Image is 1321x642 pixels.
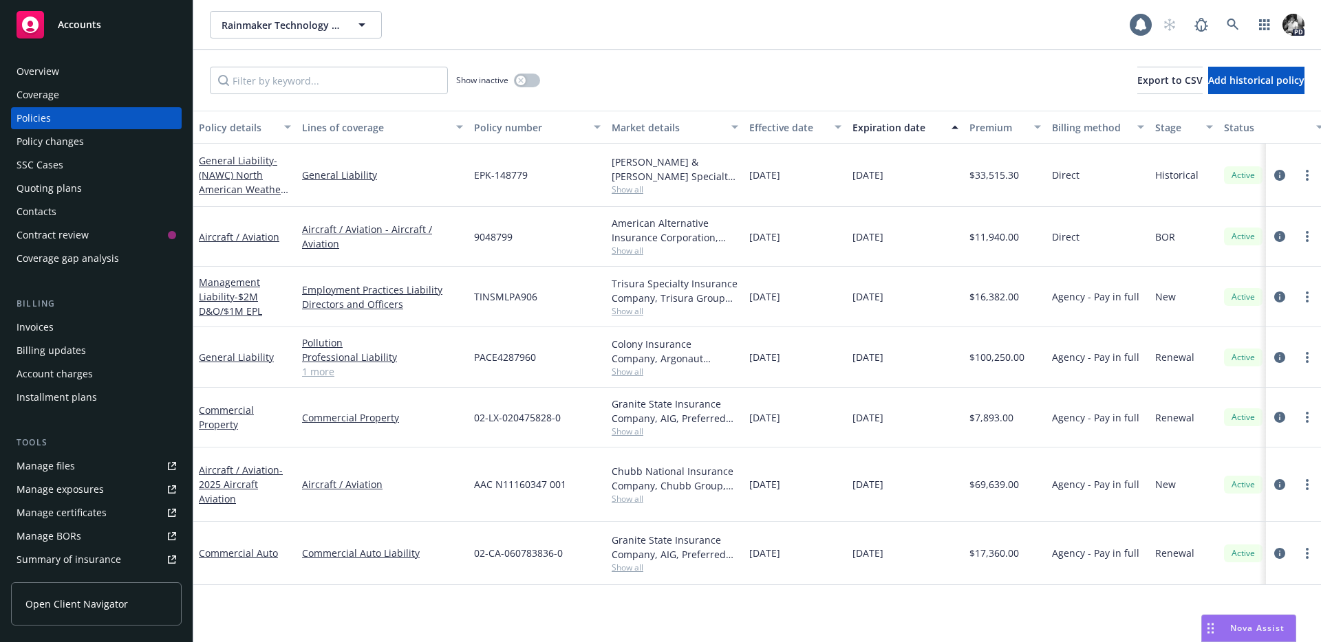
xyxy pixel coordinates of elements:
[1251,11,1278,38] a: Switch app
[852,230,883,244] span: [DATE]
[1224,120,1308,135] div: Status
[302,364,463,379] a: 1 more
[11,340,182,362] a: Billing updates
[1052,230,1080,244] span: Direct
[1299,167,1315,184] a: more
[749,168,780,182] span: [DATE]
[1299,409,1315,425] a: more
[11,502,182,524] a: Manage certificates
[1271,167,1288,184] a: circleInformation
[11,131,182,153] a: Policy changes
[11,201,182,223] a: Contacts
[474,120,586,135] div: Policy number
[852,350,883,364] span: [DATE]
[1052,546,1139,560] span: Agency - Pay in full
[1052,410,1139,425] span: Agency - Pay in full
[302,297,463,311] a: Directors and Officers
[1046,111,1150,144] button: Billing method
[612,245,738,256] span: Show all
[302,477,463,491] a: Aircraft / Aviation
[1155,410,1194,425] span: Renewal
[612,464,738,493] div: Chubb National Insurance Company, Chubb Group, The ABC Program
[749,120,826,135] div: Effective date
[302,168,463,182] a: General Liability
[11,363,182,385] a: Account charges
[11,478,182,500] a: Manage exposures
[612,155,738,184] div: [PERSON_NAME] & [PERSON_NAME] Specialty Insurance Company, [PERSON_NAME] & [PERSON_NAME] ([GEOGRA...
[1271,476,1288,493] a: circleInformation
[11,60,182,82] a: Overview
[1155,230,1175,244] span: BOR
[11,5,182,44] a: Accounts
[852,546,883,560] span: [DATE]
[969,410,1013,425] span: $7,893.00
[1229,411,1257,423] span: Active
[1052,289,1139,304] span: Agency - Pay in full
[1052,168,1080,182] span: Direct
[1229,291,1257,303] span: Active
[1155,168,1199,182] span: Historical
[612,276,738,305] div: Trisura Specialty Insurance Company, Trisura Group Ltd., RT Specialty Insurance Services, LLC (RS...
[1219,11,1247,38] a: Search
[17,177,82,199] div: Quoting plans
[210,11,382,38] button: Rainmaker Technology Corporation
[11,436,182,450] div: Tools
[847,111,964,144] button: Expiration date
[17,247,119,269] div: Coverage gap analysis
[17,525,81,547] div: Manage BORs
[11,177,182,199] a: Quoting plans
[1299,545,1315,562] a: more
[11,316,182,338] a: Invoices
[302,410,463,425] a: Commercial Property
[17,478,104,500] div: Manage exposures
[1201,615,1296,642] button: Nova Assist
[1271,228,1288,245] a: circleInformation
[969,477,1019,491] span: $69,639.00
[749,230,780,244] span: [DATE]
[749,350,780,364] span: [DATE]
[1229,169,1257,181] span: Active
[474,289,537,304] span: TINSMLPA906
[474,350,536,364] span: PACE4287960
[852,120,943,135] div: Expiration date
[199,546,278,560] a: Commercial Auto
[11,84,182,106] a: Coverage
[969,350,1024,364] span: $100,250.00
[11,154,182,176] a: SSC Cases
[474,477,566,491] span: AAC N11160347 001
[17,549,121,571] div: Summary of insurance
[222,18,341,32] span: Rainmaker Technology Corporation
[1208,74,1304,87] span: Add historical policy
[199,463,283,505] span: - 2025 Aircraft Aviation
[612,397,738,425] div: Granite State Insurance Company, AIG, Preferred Aviation Underwriters, LLC
[25,597,128,611] span: Open Client Navigator
[852,410,883,425] span: [DATE]
[852,168,883,182] span: [DATE]
[749,546,780,560] span: [DATE]
[17,84,59,106] div: Coverage
[11,455,182,477] a: Manage files
[302,546,463,560] a: Commercial Auto Liability
[297,111,469,144] button: Lines of coverage
[17,60,59,82] div: Overview
[11,247,182,269] a: Coverage gap analysis
[199,351,274,364] a: General Liability
[17,363,93,385] div: Account charges
[11,549,182,571] a: Summary of insurance
[11,224,182,246] a: Contract review
[1052,120,1129,135] div: Billing method
[199,120,276,135] div: Policy details
[1271,409,1288,425] a: circleInformation
[1155,120,1198,135] div: Stage
[1155,477,1176,491] span: New
[1155,546,1194,560] span: Renewal
[1155,289,1176,304] span: New
[969,230,1019,244] span: $11,940.00
[612,216,738,245] div: American Alternative Insurance Corporation, [GEOGRAPHIC_DATA] Re, Global Aerospace Inc
[17,224,89,246] div: Contract review
[1299,476,1315,493] a: more
[199,154,288,225] a: General Liability
[456,74,508,86] span: Show inactive
[749,289,780,304] span: [DATE]
[1271,545,1288,562] a: circleInformation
